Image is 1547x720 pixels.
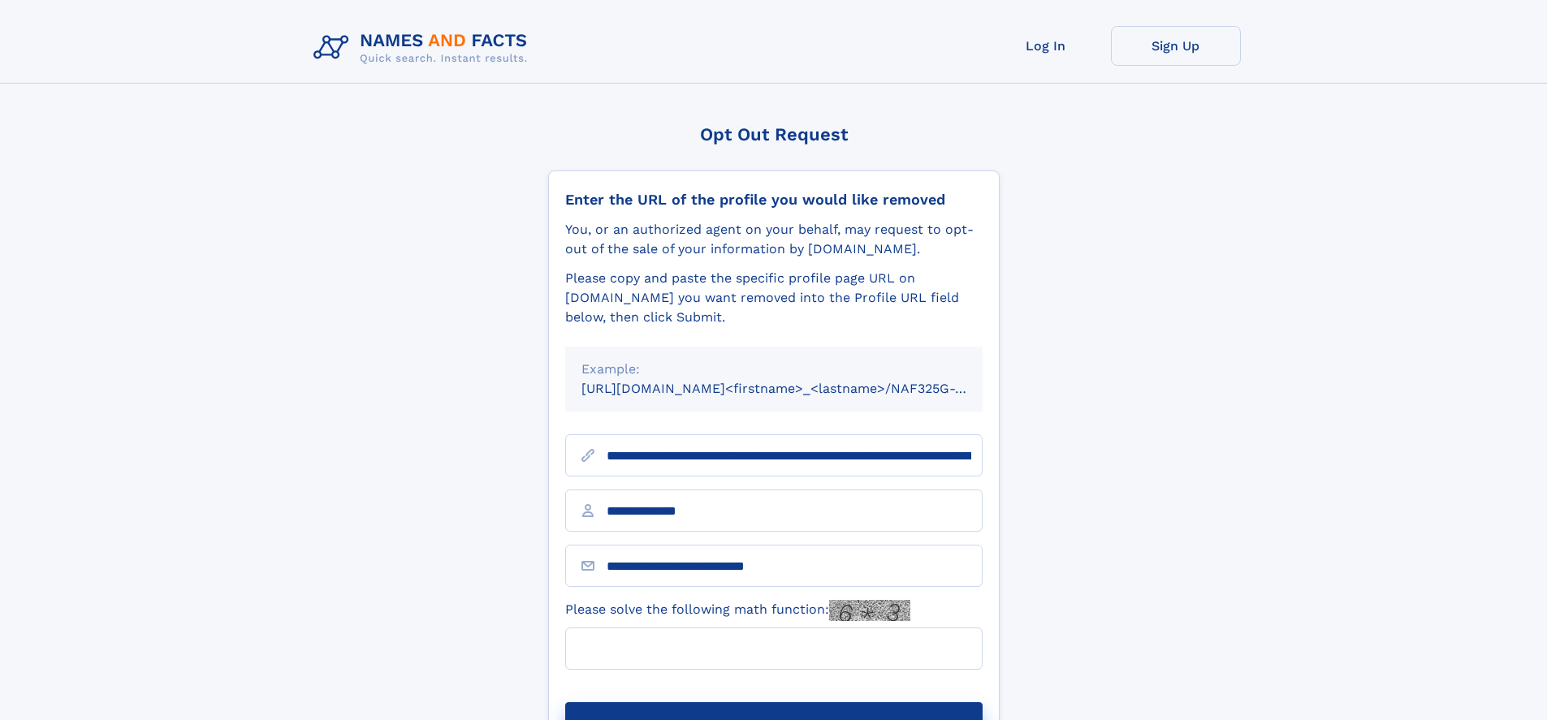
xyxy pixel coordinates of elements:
[581,381,1013,396] small: [URL][DOMAIN_NAME]<firstname>_<lastname>/NAF325G-xxxxxxxx
[307,26,541,70] img: Logo Names and Facts
[981,26,1111,66] a: Log In
[1111,26,1241,66] a: Sign Up
[565,220,983,259] div: You, or an authorized agent on your behalf, may request to opt-out of the sale of your informatio...
[565,191,983,209] div: Enter the URL of the profile you would like removed
[565,269,983,327] div: Please copy and paste the specific profile page URL on [DOMAIN_NAME] you want removed into the Pr...
[565,600,910,621] label: Please solve the following math function:
[581,360,966,379] div: Example:
[548,124,1000,144] div: Opt Out Request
